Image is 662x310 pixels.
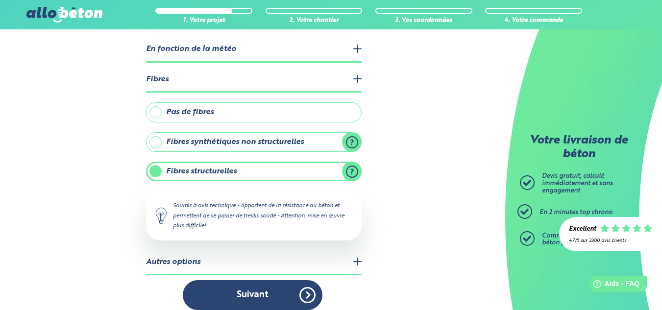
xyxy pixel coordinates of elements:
div: 3. Vos coordonnées [375,17,472,24]
legend: Fibres [146,68,362,93]
p: Votre livraison de béton [522,134,635,161]
label: Fibres synthétiques non structurelles [146,132,362,152]
img: allobéton [26,7,102,23]
label: Fibres structurelles [146,162,362,181]
legend: Autres options [146,250,362,275]
button: Suivant [183,280,322,310]
iframe: Help widget launcher [575,272,651,299]
span: En 2 minutes top chrono [539,209,613,215]
div: 2. Votre chantier [266,17,363,24]
div: 4.7/5 sur 2300 avis clients [569,238,652,243]
div: 1. Votre projet [155,17,252,24]
div: 4. Votre commande [485,17,582,24]
div: Excellent [569,226,596,233]
label: Pas de fibres [146,102,362,122]
span: Devis gratuit, calculé immédiatement et sans engagement [542,173,613,193]
span: Commandez ensuite votre béton prêt à l'emploi [542,233,620,246]
legend: En fonction de la météo [146,37,362,62]
div: Soumis à avis technique - Apportent de la résistance au béton et permettent de se passer de treil... [146,191,362,240]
